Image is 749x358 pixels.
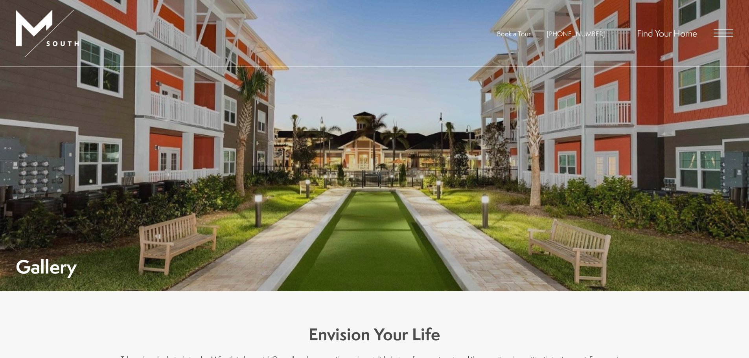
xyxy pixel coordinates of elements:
[16,10,79,57] img: MSouth
[16,258,77,275] h1: Gallery
[547,29,605,38] span: [PHONE_NUMBER]
[714,29,733,37] button: Open Menu
[119,323,630,346] h3: Envision Your Life
[547,29,605,38] a: Call Us at 813-570-8014
[637,27,697,39] a: Find Your Home
[497,29,530,38] a: Book a Tour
